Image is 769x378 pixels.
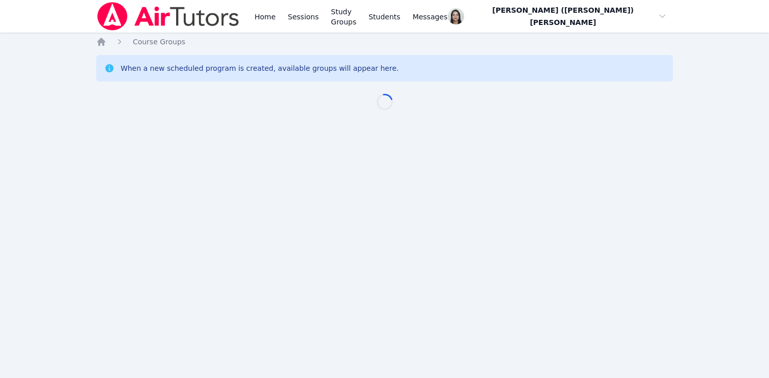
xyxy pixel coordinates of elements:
[96,37,673,47] nav: Breadcrumb
[413,12,448,22] span: Messages
[121,63,399,73] div: When a new scheduled program is created, available groups will appear here.
[133,38,185,46] span: Course Groups
[133,37,185,47] a: Course Groups
[96,2,240,31] img: Air Tutors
